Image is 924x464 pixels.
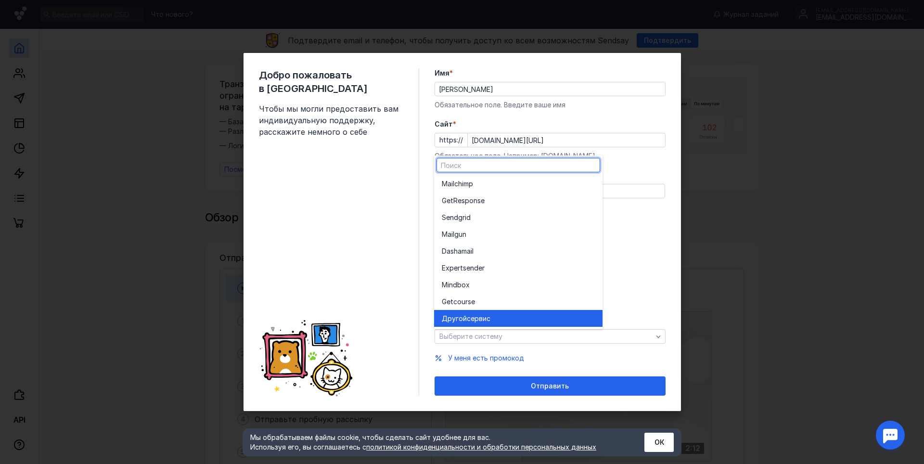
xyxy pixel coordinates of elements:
span: box [457,280,470,290]
span: p [469,179,473,189]
span: Добро пожаловать в [GEOGRAPHIC_DATA] [259,68,403,95]
button: Expertsender [434,259,603,276]
span: Cайт [435,119,453,129]
span: Mailchim [442,179,469,189]
div: Обязательное поле. Введите ваше имя [435,100,666,110]
span: Выберите систему [439,332,502,340]
span: l [472,246,474,256]
span: Другой [442,314,467,323]
button: Другойсервис [434,310,603,327]
button: У меня есть промокод [448,353,524,363]
button: Mailgun [434,226,603,243]
span: Getcours [442,297,471,307]
input: Поиск [437,158,600,172]
button: ОК [644,433,674,452]
span: Mind [442,280,457,290]
a: политикой конфиденциальности и обработки персональных данных [366,443,596,451]
div: Мы обрабатываем файлы cookie, чтобы сделать сайт удобнее для вас. Используя его, вы соглашаетесь c [250,433,621,452]
span: Mail [442,230,454,239]
span: etResponse [447,196,485,206]
button: Отправить [435,376,666,396]
button: Sendgrid [434,209,603,226]
button: Dashamail [434,243,603,259]
span: Dashamai [442,246,472,256]
span: Чтобы мы могли предоставить вам индивидуальную поддержку, расскажите немного о себе [259,103,403,138]
button: Mailchimp [434,175,603,192]
span: Sendgr [442,213,465,222]
span: Отправить [531,382,569,390]
span: pertsender [449,263,485,273]
span: gun [454,230,466,239]
span: G [442,196,447,206]
div: grid [434,175,603,329]
button: Выберите систему [435,329,666,344]
span: сервис [467,314,490,323]
span: У меня есть промокод [448,354,524,362]
span: id [465,213,471,222]
span: Ex [442,263,449,273]
button: Mindbox [434,276,603,293]
span: Имя [435,68,449,78]
button: GetResponse [434,192,603,209]
div: Обязательное поле. Например: [DOMAIN_NAME] [435,151,666,161]
span: e [471,297,475,307]
button: Getcourse [434,293,603,310]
